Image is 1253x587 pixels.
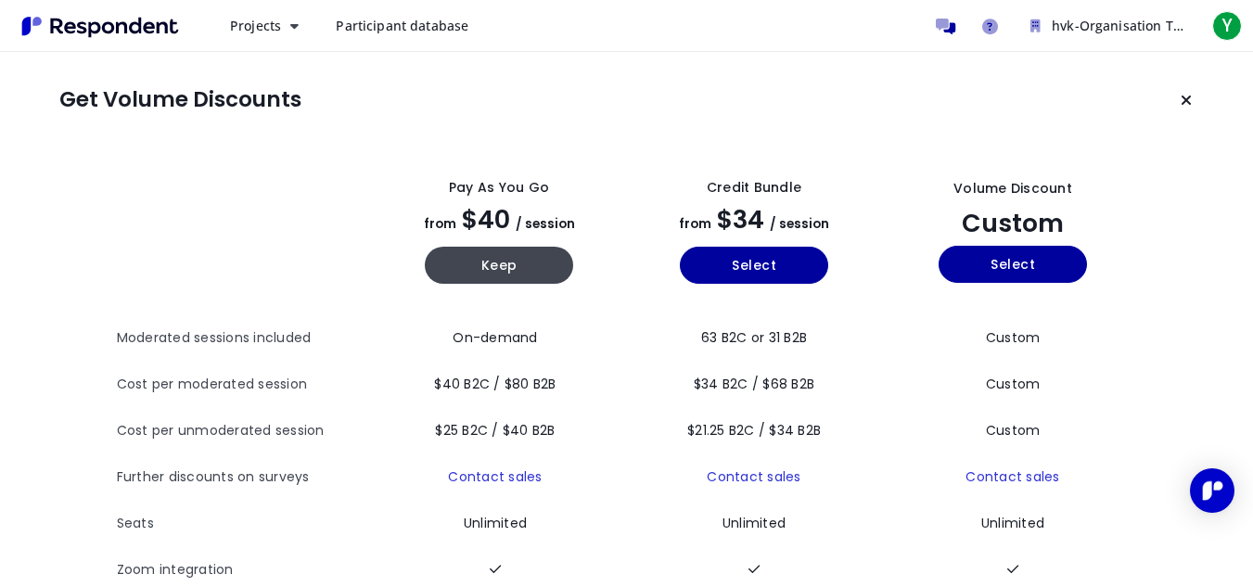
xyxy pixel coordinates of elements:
span: / session [770,215,829,233]
div: Credit Bundle [707,178,801,198]
button: Projects [215,9,313,43]
span: $21.25 B2C / $34 B2B [687,421,821,440]
a: Participant database [321,9,483,43]
div: Volume Discount [953,179,1072,198]
span: Unlimited [722,514,786,532]
a: Contact sales [965,467,1059,486]
span: $34 B2C / $68 B2B [694,375,814,393]
button: Keep current plan [1168,82,1205,119]
span: $34 [717,202,764,236]
span: Participant database [336,17,468,34]
span: from [424,215,456,233]
th: Further discounts on surveys [117,454,372,501]
a: Contact sales [448,467,542,486]
span: 63 B2C or 31 B2B [701,328,807,347]
span: / session [516,215,575,233]
div: Pay as you go [449,178,549,198]
h1: Get Volume Discounts [59,87,301,113]
button: hvk-Organisation Team [1016,9,1201,43]
div: Open Intercom Messenger [1190,468,1234,513]
th: Cost per moderated session [117,362,372,408]
a: Help and support [971,7,1008,45]
span: Custom [986,421,1041,440]
span: Y [1212,11,1242,41]
a: Message participants [927,7,964,45]
img: Respondent [15,11,185,42]
span: hvk-Organisation Team [1052,17,1200,34]
span: from [679,215,711,233]
span: $25 B2C / $40 B2B [435,421,555,440]
span: Custom [962,206,1064,240]
span: Unlimited [981,514,1044,532]
button: Select yearly basic plan [680,247,828,284]
span: $40 B2C / $80 B2B [434,375,556,393]
th: Moderated sessions included [117,315,372,362]
th: Seats [117,501,372,547]
button: Y [1208,9,1246,43]
a: Contact sales [707,467,800,486]
button: Select yearly custom_static plan [939,246,1087,283]
th: Cost per unmoderated session [117,408,372,454]
span: Custom [986,328,1041,347]
span: Unlimited [464,514,527,532]
span: $40 [462,202,510,236]
span: Custom [986,375,1041,393]
span: Projects [230,17,281,34]
span: On-demand [453,328,537,347]
button: Keep current yearly payg plan [425,247,573,284]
